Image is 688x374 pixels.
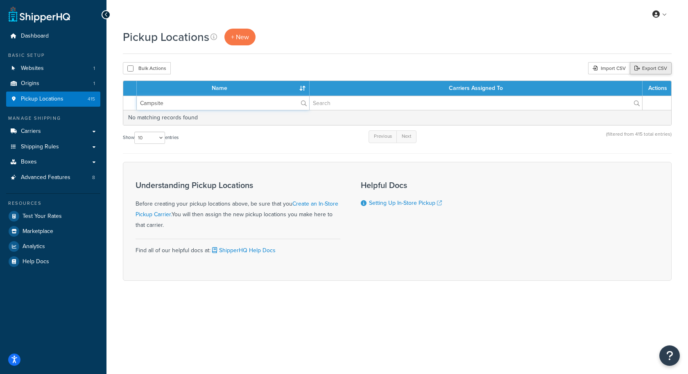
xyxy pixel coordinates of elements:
[643,81,671,96] th: Actions
[6,224,100,239] a: Marketplace
[21,80,39,87] span: Origins
[310,81,643,96] th: Carriers Assigned To
[6,209,100,224] a: Test Your Rates
[6,170,100,185] li: Advanced Features
[23,258,49,265] span: Help Docs
[6,254,100,269] a: Help Docs
[21,159,37,166] span: Boxes
[136,181,340,231] div: Before creating your pickup locations above, be sure that you You will then assign the new pickup...
[6,52,100,59] div: Basic Setup
[6,61,100,76] a: Websites 1
[21,33,49,40] span: Dashboard
[88,96,95,103] span: 415
[369,199,442,207] a: Setting Up In-Store Pickup
[6,76,100,91] a: Origins 1
[136,239,340,256] div: Find all of our helpful docs at:
[23,213,62,220] span: Test Your Rates
[136,181,340,190] h3: Understanding Pickup Locations
[137,96,309,110] input: Search
[6,29,100,44] a: Dashboard
[123,132,179,144] label: Show entries
[6,124,100,139] a: Carriers
[134,132,165,144] select: Showentries
[21,128,41,135] span: Carriers
[310,96,642,110] input: Search
[630,62,672,74] a: Export CSV
[92,174,95,181] span: 8
[6,200,100,207] div: Resources
[6,92,100,107] li: Pickup Locations
[659,345,680,366] button: Open Resource Center
[224,29,256,45] a: + New
[93,80,95,87] span: 1
[123,29,209,45] h1: Pickup Locations
[588,62,630,74] div: Import CSV
[93,65,95,72] span: 1
[396,130,416,143] a: Next
[123,62,171,74] button: Bulk Actions
[6,115,100,122] div: Manage Shipping
[23,243,45,250] span: Analytics
[6,239,100,254] a: Analytics
[606,130,672,147] div: (filtered from 415 total entries)
[6,155,100,170] a: Boxes
[9,6,70,22] a: ShipperHQ Home
[6,92,100,107] a: Pickup Locations 415
[231,32,249,42] span: + New
[23,228,53,235] span: Marketplace
[21,143,59,150] span: Shipping Rules
[6,170,100,185] a: Advanced Features 8
[6,139,100,155] a: Shipping Rules
[21,96,63,103] span: Pickup Locations
[6,76,100,91] li: Origins
[21,174,70,181] span: Advanced Features
[137,81,310,96] th: Name : activate to sort column ascending
[361,181,451,190] h3: Helpful Docs
[210,246,276,255] a: ShipperHQ Help Docs
[6,61,100,76] li: Websites
[123,110,671,125] td: No matching records found
[369,130,397,143] a: Previous
[21,65,44,72] span: Websites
